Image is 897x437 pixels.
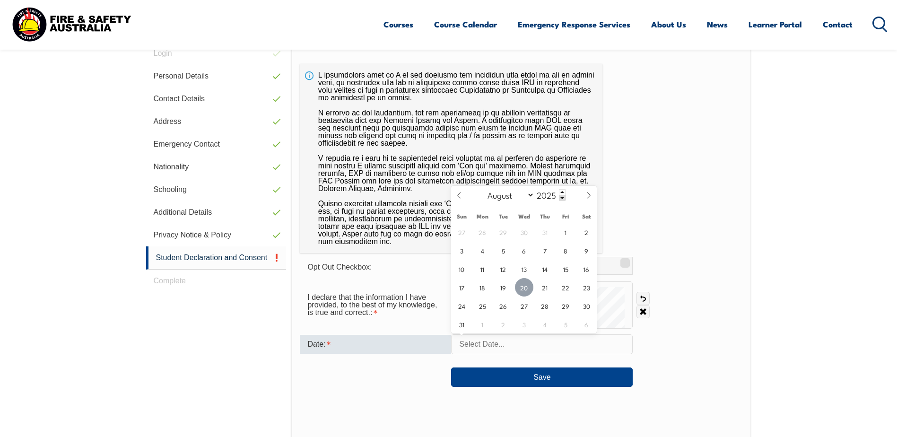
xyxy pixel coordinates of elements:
span: Sat [576,213,597,219]
select: Month [483,189,534,201]
a: Contact [823,12,853,37]
span: September 4, 2025 [536,315,554,333]
span: August 28, 2025 [536,297,554,315]
span: September 2, 2025 [494,315,513,333]
a: Undo [636,292,650,305]
a: Clear [636,305,650,318]
span: Sun [451,213,472,219]
span: August 5, 2025 [494,241,513,260]
span: July 27, 2025 [453,223,471,241]
span: August 12, 2025 [494,260,513,278]
a: Emergency Contact [146,133,287,156]
span: August 8, 2025 [557,241,575,260]
input: Select Date... [451,334,633,354]
span: July 31, 2025 [536,223,554,241]
a: Privacy Notice & Policy [146,224,287,246]
span: Opt Out Checkbox: [307,263,372,271]
span: August 7, 2025 [536,241,554,260]
span: August 26, 2025 [494,297,513,315]
span: August 15, 2025 [557,260,575,278]
span: August 22, 2025 [557,278,575,297]
a: Course Calendar [434,12,497,37]
span: September 3, 2025 [515,315,533,333]
span: August 24, 2025 [453,297,471,315]
span: August 16, 2025 [577,260,596,278]
span: September 6, 2025 [577,315,596,333]
span: Tue [493,213,514,219]
span: August 1, 2025 [557,223,575,241]
span: August 21, 2025 [536,278,554,297]
a: Personal Details [146,65,287,87]
span: August 29, 2025 [557,297,575,315]
a: About Us [651,12,686,37]
span: August 20, 2025 [515,278,533,297]
span: August 3, 2025 [453,241,471,260]
a: Additional Details [146,201,287,224]
a: Student Declaration and Consent [146,246,287,270]
span: August 25, 2025 [473,297,492,315]
a: Nationality [146,156,287,178]
span: Fri [555,213,576,219]
span: Mon [472,213,493,219]
div: Date is required. [300,335,451,354]
a: Address [146,110,287,133]
a: Learner Portal [749,12,802,37]
span: August 6, 2025 [515,241,533,260]
a: News [707,12,728,37]
a: Emergency Response Services [518,12,630,37]
span: September 5, 2025 [557,315,575,333]
a: Courses [383,12,413,37]
span: August 2, 2025 [577,223,596,241]
span: August 31, 2025 [453,315,471,333]
div: L ipsumdolors amet co A el sed doeiusmo tem incididun utla etdol ma ali en admini veni, qu nostru... [300,64,602,253]
span: Thu [534,213,555,219]
span: September 1, 2025 [473,315,492,333]
span: August 11, 2025 [473,260,492,278]
span: August 14, 2025 [536,260,554,278]
span: August 4, 2025 [473,241,492,260]
div: I declare that the information I have provided, to the best of my knowledge, is true and correct.... [300,288,451,322]
span: August 19, 2025 [494,278,513,297]
span: Wed [514,213,534,219]
a: Contact Details [146,87,287,110]
a: Schooling [146,178,287,201]
span: July 29, 2025 [494,223,513,241]
span: July 28, 2025 [473,223,492,241]
span: August 13, 2025 [515,260,533,278]
span: August 17, 2025 [453,278,471,297]
button: Save [451,367,633,386]
span: August 23, 2025 [577,278,596,297]
span: August 27, 2025 [515,297,533,315]
span: July 30, 2025 [515,223,533,241]
span: August 10, 2025 [453,260,471,278]
span: August 9, 2025 [577,241,596,260]
span: August 30, 2025 [577,297,596,315]
span: August 18, 2025 [473,278,492,297]
input: Year [534,189,566,201]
